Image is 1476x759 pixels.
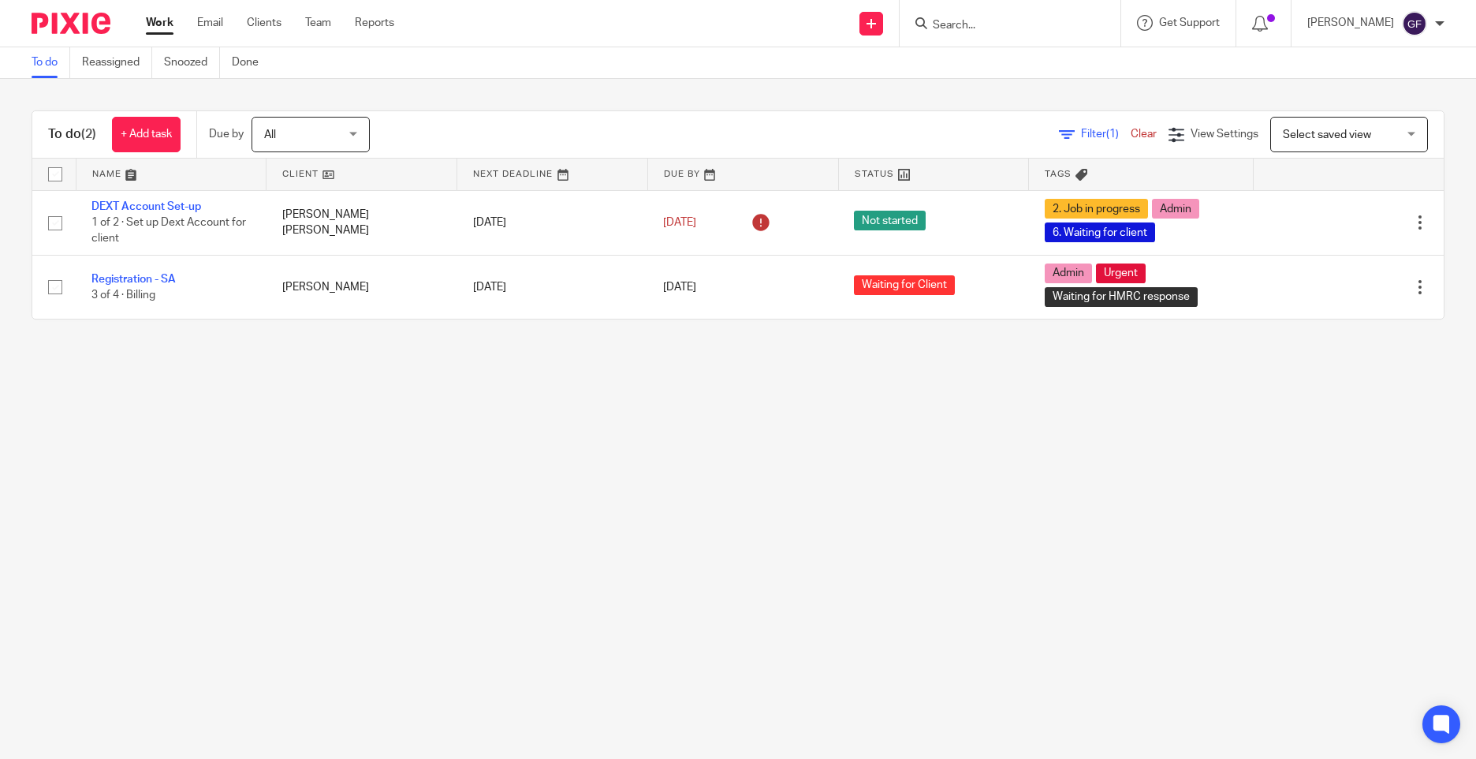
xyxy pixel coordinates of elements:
[457,190,648,255] td: [DATE]
[663,217,696,228] span: [DATE]
[82,47,152,78] a: Reassigned
[1152,199,1199,219] span: Admin
[931,19,1073,33] input: Search
[197,15,223,31] a: Email
[854,211,926,230] span: Not started
[232,47,270,78] a: Done
[1045,264,1092,283] span: Admin
[1307,15,1394,31] p: [PERSON_NAME]
[1096,264,1146,283] span: Urgent
[91,290,155,301] span: 3 of 4 · Billing
[112,117,181,152] a: + Add task
[1191,129,1258,140] span: View Settings
[32,13,110,34] img: Pixie
[91,201,201,212] a: DEXT Account Set-up
[146,15,173,31] a: Work
[1159,17,1220,28] span: Get Support
[48,126,96,143] h1: To do
[1045,199,1148,219] span: 2. Job in progress
[1045,170,1072,178] span: Tags
[81,128,96,140] span: (2)
[1081,129,1131,140] span: Filter
[91,274,176,285] a: Registration - SA
[164,47,220,78] a: Snoozed
[1402,11,1427,36] img: svg%3E
[91,217,246,245] span: 1 of 2 · Set up Dext Account for client
[1045,222,1155,242] span: 6. Waiting for client
[457,255,648,319] td: [DATE]
[305,15,331,31] a: Team
[355,15,394,31] a: Reports
[1106,129,1119,140] span: (1)
[1131,129,1157,140] a: Clear
[1045,287,1198,307] span: Waiting for HMRC response
[209,126,244,142] p: Due by
[1283,129,1371,140] span: Select saved view
[266,190,457,255] td: [PERSON_NAME] [PERSON_NAME]
[247,15,281,31] a: Clients
[663,282,696,293] span: [DATE]
[264,129,276,140] span: All
[32,47,70,78] a: To do
[266,255,457,319] td: [PERSON_NAME]
[854,275,955,295] span: Waiting for Client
